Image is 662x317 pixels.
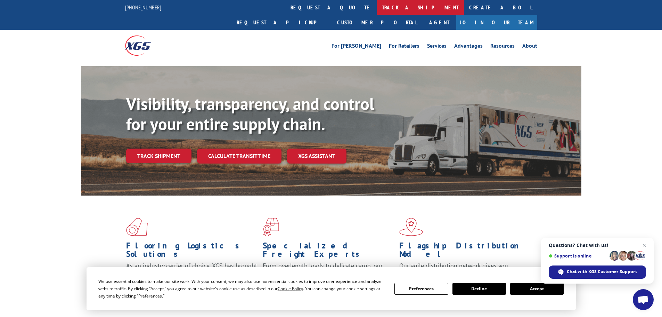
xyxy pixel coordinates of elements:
a: Track shipment [126,149,191,163]
img: xgs-icon-focused-on-flooring-red [263,218,279,236]
h1: Specialized Freight Experts [263,241,394,262]
a: About [522,43,537,51]
a: Customer Portal [332,15,422,30]
a: Request a pickup [231,15,332,30]
h1: Flooring Logistics Solutions [126,241,258,262]
div: Cookie Consent Prompt [87,267,576,310]
button: Decline [452,283,506,295]
a: XGS ASSISTANT [287,149,346,164]
span: As an industry carrier of choice, XGS has brought innovation and dedication to flooring logistics... [126,262,257,286]
img: xgs-icon-flagship-distribution-model-red [399,218,423,236]
p: From overlength loads to delicate cargo, our experienced staff knows the best way to move your fr... [263,262,394,293]
a: Join Our Team [456,15,537,30]
a: Services [427,43,447,51]
a: For Retailers [389,43,419,51]
a: Resources [490,43,515,51]
b: Visibility, transparency, and control for your entire supply chain. [126,93,374,135]
span: Chat with XGS Customer Support [567,269,637,275]
button: Preferences [394,283,448,295]
a: For [PERSON_NAME] [332,43,381,51]
span: Preferences [138,293,162,299]
div: Open chat [633,289,654,310]
span: Support is online [549,253,607,259]
img: xgs-icon-total-supply-chain-intelligence-red [126,218,148,236]
button: Accept [510,283,564,295]
h1: Flagship Distribution Model [399,241,531,262]
span: Close chat [640,241,648,249]
a: Calculate transit time [197,149,281,164]
div: We use essential cookies to make our site work. With your consent, we may also use non-essential ... [98,278,386,300]
a: Advantages [454,43,483,51]
a: [PHONE_NUMBER] [125,4,161,11]
span: Questions? Chat with us! [549,243,646,248]
div: Chat with XGS Customer Support [549,266,646,279]
a: Agent [422,15,456,30]
span: Our agile distribution network gives you nationwide inventory management on demand. [399,262,527,278]
span: Cookie Policy [278,286,303,292]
